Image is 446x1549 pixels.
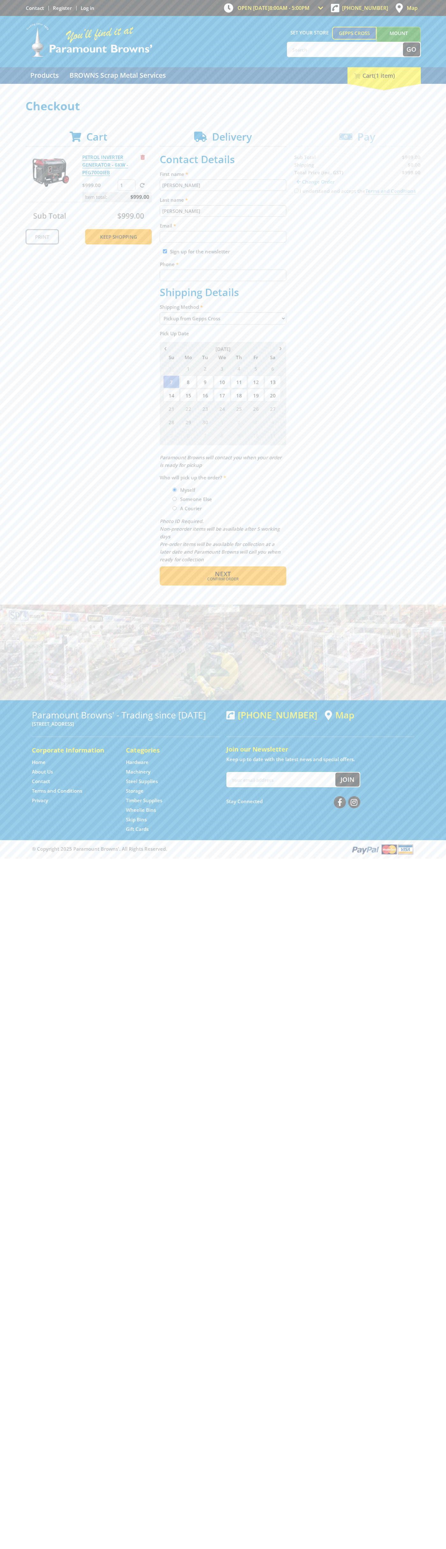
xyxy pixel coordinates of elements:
label: Last name [160,196,286,204]
input: Please enter your telephone number. [160,270,286,281]
em: Photo ID Required. Non-preorder items will be available after 5 working days Pre-order items will... [160,518,281,563]
span: 4 [231,362,247,375]
span: 5 [163,429,179,442]
span: Next [215,570,231,578]
a: Print [26,229,59,244]
span: 27 [265,402,281,415]
span: Confirm order [173,577,273,581]
span: Mo [180,353,196,361]
span: 6 [265,362,281,375]
button: Join [335,773,360,787]
a: Go to the Skip Bins page [126,816,147,823]
span: 11 [265,429,281,442]
span: 5 [248,362,264,375]
span: We [214,353,230,361]
a: Keep Shopping [85,229,152,244]
div: Stay Connected [226,794,360,809]
span: Su [163,353,179,361]
input: Please select who will pick up the order. [172,506,177,510]
label: Sign up for the newsletter [170,248,230,255]
span: [DATE] [216,346,230,352]
span: 19 [248,389,264,402]
span: 16 [197,389,213,402]
span: 10 [214,375,230,388]
span: OPEN [DATE] [238,4,310,11]
input: Your email address [227,773,335,787]
a: Go to the Contact page [32,778,50,785]
label: Shipping Method [160,303,286,311]
a: Go to the Products page [26,67,63,84]
p: Keep up to date with the latest news and special offers. [226,755,414,763]
span: 26 [248,402,264,415]
h5: Corporate Information [32,746,113,755]
span: 3 [214,362,230,375]
span: 7 [197,429,213,442]
a: Go to the Timber Supplies page [126,797,162,804]
a: Mount [PERSON_NAME] [377,27,421,51]
span: 9 [197,375,213,388]
span: 20 [265,389,281,402]
h3: Paramount Browns' - Trading since [DATE] [32,710,220,720]
span: 11 [231,375,247,388]
a: Go to the Contact page [26,5,44,11]
div: Cart [347,67,421,84]
span: Delivery [212,130,252,143]
a: Gepps Cross [332,27,377,40]
span: Cart [86,130,107,143]
a: Log in [81,5,94,11]
span: Th [231,353,247,361]
span: $999.00 [117,211,144,221]
span: 31 [163,362,179,375]
a: Go to the Wheelie Bins page [126,807,156,813]
p: Item total: [82,192,152,202]
h2: Shipping Details [160,286,286,298]
h5: Join our Newsletter [226,745,414,754]
span: 15 [180,389,196,402]
a: Go to the Gift Cards page [126,826,149,833]
a: Go to the Hardware page [126,759,149,766]
span: 29 [180,416,196,428]
a: View a map of Gepps Cross location [325,710,354,720]
img: PETROL INVERTER GENERATOR - 6KW - PEG7000IEB [32,153,70,192]
span: 10 [248,429,264,442]
input: Please select who will pick up the order. [172,497,177,501]
a: PETROL INVERTER GENERATOR - 6KW - PEG7000IEB [82,154,128,176]
span: 6 [180,429,196,442]
label: Myself [178,484,197,495]
a: Go to the Home page [32,759,46,766]
span: 2 [231,416,247,428]
a: Go to the Privacy page [32,797,48,804]
label: Pick Up Date [160,330,286,337]
input: Please enter your last name. [160,205,286,217]
span: 21 [163,402,179,415]
span: 12 [248,375,264,388]
label: Email [160,222,286,229]
span: 23 [197,402,213,415]
a: Go to the Machinery page [126,768,150,775]
label: Phone [160,260,286,268]
span: 17 [214,389,230,402]
button: Next Confirm order [160,566,286,585]
img: PayPal, Mastercard, Visa accepted [351,843,414,855]
span: 4 [265,416,281,428]
h2: Contact Details [160,153,286,165]
div: ® Copyright 2025 Paramount Browns'. All Rights Reserved. [26,843,421,855]
span: 13 [265,375,281,388]
span: 3 [248,416,264,428]
span: 28 [163,416,179,428]
a: Go to the BROWNS Scrap Metal Services page [65,67,171,84]
a: Go to the Steel Supplies page [126,778,158,785]
input: Please enter your first name. [160,179,286,191]
span: 14 [163,389,179,402]
a: Go to the registration page [53,5,72,11]
span: $999.00 [130,192,149,202]
span: 25 [231,402,247,415]
img: Paramount Browns' [26,22,153,58]
span: 22 [180,402,196,415]
span: 8 [180,375,196,388]
label: Who will pick up the order? [160,474,286,481]
label: Someone Else [178,494,214,505]
h1: Checkout [26,100,421,113]
label: A Courier [178,503,204,514]
select: Please select a shipping method. [160,312,286,324]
